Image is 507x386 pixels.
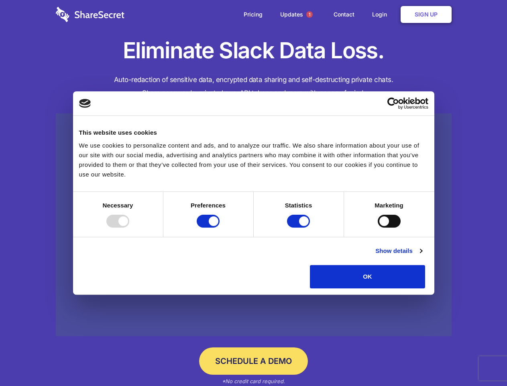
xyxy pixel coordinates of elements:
a: Usercentrics Cookiebot - opens in a new window [358,97,428,109]
button: OK [310,265,425,288]
strong: Statistics [285,202,312,209]
div: We use cookies to personalize content and ads, and to analyze our traffic. We also share informat... [79,141,428,179]
div: This website uses cookies [79,128,428,138]
a: Wistia video thumbnail [56,113,452,337]
h1: Eliminate Slack Data Loss. [56,36,452,65]
a: Pricing [236,2,271,27]
img: logo-wordmark-white-trans-d4663122ce5f474addd5e946df7df03e33cb6a1c49d2221995e7729f52c070b2.svg [56,7,124,22]
img: logo [79,99,91,108]
em: *No credit card required. [222,378,285,384]
a: Schedule a Demo [199,347,308,375]
a: Login [364,2,399,27]
strong: Marketing [375,202,403,209]
span: 1 [306,11,313,18]
strong: Necessary [103,202,133,209]
a: Contact [326,2,362,27]
strong: Preferences [191,202,226,209]
a: Show details [375,246,422,256]
a: Sign Up [401,6,452,23]
h4: Auto-redaction of sensitive data, encrypted data sharing and self-destructing private chats. Shar... [56,73,452,100]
